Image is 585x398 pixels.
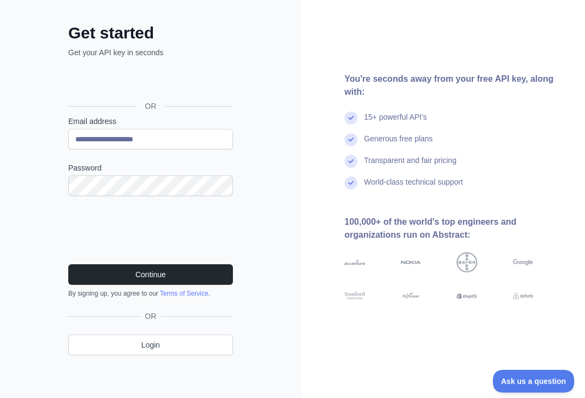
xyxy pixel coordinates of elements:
p: Get your API key in seconds [68,47,233,58]
iframe: reCAPTCHA [68,209,233,251]
a: Login [68,335,233,355]
div: By signing up, you agree to our . [68,289,233,298]
img: google [513,252,534,273]
div: You're seconds away from your free API key, along with: [344,73,568,99]
label: Email address [68,116,233,127]
span: OR [136,101,165,112]
a: Terms of Service [160,290,208,297]
img: check mark [344,133,357,146]
img: check mark [344,177,357,190]
img: payoneer [401,291,421,301]
img: bayer [457,252,477,273]
div: Generous free plans [364,133,433,155]
h2: Get started [68,23,233,43]
label: Password [68,162,233,173]
img: stanford university [344,291,365,301]
div: World-class technical support [364,177,463,198]
img: nokia [401,252,421,273]
div: 100,000+ of the world's top engineers and organizations run on Abstract: [344,216,568,242]
div: 15+ powerful API's [364,112,427,133]
iframe: Sign in with Google Button [63,70,236,94]
div: Transparent and fair pricing [364,155,457,177]
button: Continue [68,264,233,285]
img: check mark [344,155,357,168]
img: accenture [344,252,365,273]
iframe: Toggle Customer Support [493,370,574,393]
span: OR [141,311,161,322]
img: check mark [344,112,357,125]
img: airbnb [513,291,534,301]
div: Sign in with Google. Opens in new tab [68,70,231,94]
img: shopify [457,291,477,301]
